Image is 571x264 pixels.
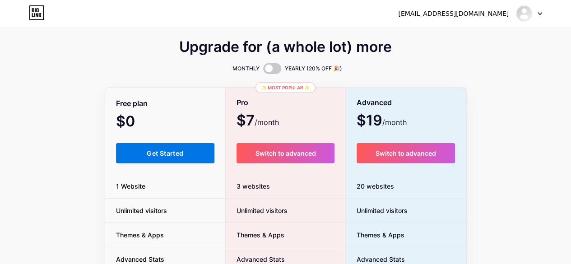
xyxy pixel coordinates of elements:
[226,230,284,240] span: Themes & Apps
[346,230,404,240] span: Themes & Apps
[255,117,279,128] span: /month
[398,9,509,19] div: [EMAIL_ADDRESS][DOMAIN_NAME]
[346,206,408,215] span: Unlimited visitors
[382,117,407,128] span: /month
[346,174,466,199] div: 20 websites
[116,116,159,129] span: $0
[376,149,436,157] span: Switch to advanced
[237,143,334,163] button: Switch to advanced
[357,143,455,163] button: Switch to advanced
[346,255,405,264] span: Advanced Stats
[105,230,175,240] span: Themes & Apps
[226,174,345,199] div: 3 websites
[515,5,533,22] img: arianahart
[357,115,407,128] span: $19
[285,64,342,73] span: YEARLY (20% OFF 🎉)
[237,115,279,128] span: $7
[105,255,175,264] span: Advanced Stats
[357,95,392,111] span: Advanced
[232,64,260,73] span: MONTHLY
[116,96,148,111] span: Free plan
[116,143,215,163] button: Get Started
[147,149,183,157] span: Get Started
[105,206,178,215] span: Unlimited visitors
[226,206,288,215] span: Unlimited visitors
[105,181,156,191] span: 1 Website
[255,82,316,93] div: ✨ Most popular ✨
[237,95,248,111] span: Pro
[179,42,392,52] span: Upgrade for (a whole lot) more
[255,149,316,157] span: Switch to advanced
[226,255,285,264] span: Advanced Stats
